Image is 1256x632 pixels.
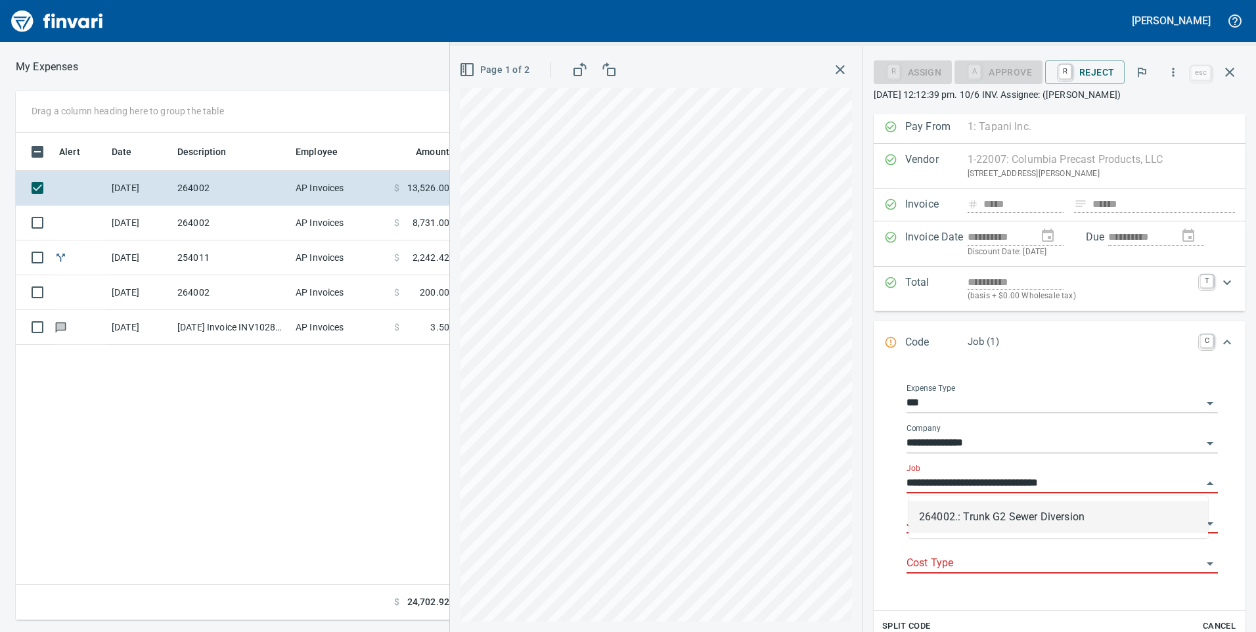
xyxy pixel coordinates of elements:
span: $ [394,251,399,264]
button: Open [1201,434,1219,453]
span: Date [112,144,149,160]
div: Job required [954,66,1043,77]
td: AP Invoices [290,206,389,240]
button: Open [1201,394,1219,413]
span: Employee [296,144,338,160]
span: 8,731.00 [413,216,449,229]
button: Open [1201,554,1219,573]
label: Job [907,464,920,472]
p: Total [905,275,968,303]
div: Expand [874,321,1245,365]
span: Description [177,144,227,160]
h5: [PERSON_NAME] [1132,14,1211,28]
a: R [1059,64,1071,79]
button: Close [1201,474,1219,493]
span: Date [112,144,132,160]
a: esc [1191,66,1211,80]
button: Flag [1127,58,1156,87]
p: Code [905,334,968,351]
p: [DATE] 12:12:39 pm. 10/6 INV. Assignee: ([PERSON_NAME]) [874,88,1245,101]
td: [DATE] [106,310,172,345]
span: Amount [399,144,449,160]
span: Reject [1056,61,1114,83]
li: 264002.: Trunk G2 Sewer Diversion [908,501,1208,533]
td: [DATE] [106,206,172,240]
button: [PERSON_NAME] [1129,11,1214,31]
span: Description [177,144,244,160]
span: $ [394,216,399,229]
span: Close invoice [1188,56,1245,88]
a: C [1200,334,1213,348]
span: Page 1 of 2 [462,62,529,78]
td: [DATE] [106,275,172,310]
p: (basis + $0.00 Wholesale tax) [968,290,1192,303]
a: T [1200,275,1213,288]
label: Expense Type [907,384,955,392]
span: 13,526.00 [407,181,449,194]
span: Alert [59,144,80,160]
p: Job (1) [968,334,1192,350]
td: AP Invoices [290,275,389,310]
div: Expand [874,267,1245,311]
span: 3.50 [430,321,449,334]
td: 264002 [172,206,290,240]
button: Page 1 of 2 [457,58,535,82]
span: 200.00 [420,286,449,299]
td: 264002 [172,171,290,206]
span: 24,702.92 [407,595,449,609]
p: Drag a column heading here to group the table [32,104,224,118]
td: AP Invoices [290,310,389,345]
button: More [1159,58,1188,87]
td: AP Invoices [290,171,389,206]
td: [DATE] [106,171,172,206]
span: $ [394,181,399,194]
span: $ [394,321,399,334]
nav: breadcrumb [16,59,78,75]
img: Finvari [8,5,106,37]
div: Assign [874,66,952,77]
span: Has messages [54,323,68,331]
span: $ [394,286,399,299]
span: Amount [416,144,449,160]
span: Alert [59,144,97,160]
button: Open [1201,514,1219,533]
td: 254011 [172,240,290,275]
p: My Expenses [16,59,78,75]
td: 264002 [172,275,290,310]
td: [DATE] Invoice INV10286289 from [GEOGRAPHIC_DATA] (1-24796) [172,310,290,345]
label: Company [907,424,941,432]
span: 2,242.42 [413,251,449,264]
span: Split transaction [54,253,68,261]
button: RReject [1045,60,1125,84]
span: Employee [296,144,355,160]
td: [DATE] [106,240,172,275]
span: $ [394,595,399,609]
td: AP Invoices [290,240,389,275]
